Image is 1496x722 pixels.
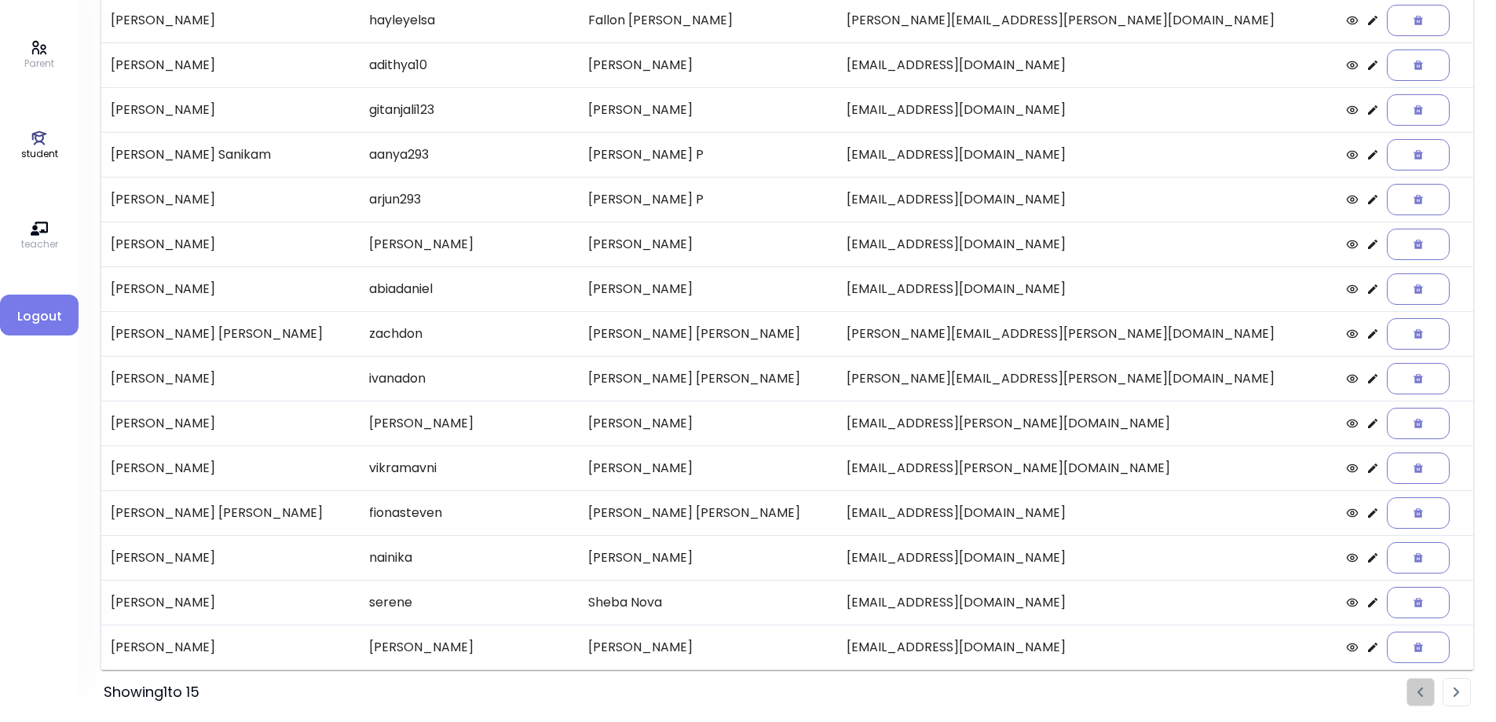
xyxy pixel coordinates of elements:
[360,356,579,401] td: ivanadon
[101,445,360,490] td: [PERSON_NAME]
[579,42,837,87] td: [PERSON_NAME]
[837,311,1337,356] td: [PERSON_NAME][EMAIL_ADDRESS][PERSON_NAME][DOMAIN_NAME]
[579,132,837,177] td: [PERSON_NAME] P
[579,177,837,222] td: [PERSON_NAME] P
[1406,678,1471,706] ul: Pagination
[579,222,837,266] td: [PERSON_NAME]
[360,535,579,580] td: nainika
[360,625,579,670] td: [PERSON_NAME]
[101,87,360,132] td: [PERSON_NAME]
[837,401,1337,445] td: [EMAIL_ADDRESS][PERSON_NAME][DOMAIN_NAME]
[837,535,1337,580] td: [EMAIL_ADDRESS][DOMAIN_NAME]
[104,681,199,703] div: Showing 1 to 15
[101,401,360,445] td: [PERSON_NAME]
[837,625,1337,670] td: [EMAIL_ADDRESS][DOMAIN_NAME]
[101,535,360,580] td: [PERSON_NAME]
[101,266,360,311] td: [PERSON_NAME]
[360,87,579,132] td: gitanjali123
[21,237,58,251] p: teacher
[360,177,579,222] td: arjun293
[360,42,579,87] td: adithya10
[21,130,58,161] a: student
[360,580,579,625] td: serene
[837,266,1337,311] td: [EMAIL_ADDRESS][DOMAIN_NAME]
[360,311,579,356] td: zachdon
[101,580,360,625] td: [PERSON_NAME]
[360,490,579,535] td: fionasteven
[13,307,66,326] span: Logout
[579,266,837,311] td: [PERSON_NAME]
[101,311,360,356] td: [PERSON_NAME] [PERSON_NAME]
[101,42,360,87] td: [PERSON_NAME]
[837,222,1337,266] td: [EMAIL_ADDRESS][DOMAIN_NAME]
[21,147,58,161] p: student
[101,132,360,177] td: [PERSON_NAME] Sanikam
[837,490,1337,535] td: [EMAIL_ADDRESS][DOMAIN_NAME]
[837,42,1337,87] td: [EMAIL_ADDRESS][DOMAIN_NAME]
[360,445,579,490] td: vikramavni
[579,580,837,625] td: Sheba Nova
[579,535,837,580] td: [PERSON_NAME]
[837,445,1337,490] td: [EMAIL_ADDRESS][PERSON_NAME][DOMAIN_NAME]
[1454,687,1460,698] img: rightarrow.svg
[579,445,837,490] td: [PERSON_NAME]
[579,356,837,401] td: [PERSON_NAME] [PERSON_NAME]
[837,132,1337,177] td: [EMAIL_ADDRESS][DOMAIN_NAME]
[101,177,360,222] td: [PERSON_NAME]
[579,87,837,132] td: [PERSON_NAME]
[360,132,579,177] td: aanya293
[579,401,837,445] td: [PERSON_NAME]
[21,220,58,251] a: teacher
[101,356,360,401] td: [PERSON_NAME]
[837,177,1337,222] td: [EMAIL_ADDRESS][DOMAIN_NAME]
[24,39,54,71] a: Parent
[579,311,837,356] td: [PERSON_NAME] [PERSON_NAME]
[24,57,54,71] p: Parent
[837,87,1337,132] td: [EMAIL_ADDRESS][DOMAIN_NAME]
[101,625,360,670] td: [PERSON_NAME]
[579,490,837,535] td: [PERSON_NAME] [PERSON_NAME]
[837,356,1337,401] td: [PERSON_NAME][EMAIL_ADDRESS][PERSON_NAME][DOMAIN_NAME]
[360,266,579,311] td: abiadaniel
[101,490,360,535] td: [PERSON_NAME] [PERSON_NAME]
[579,625,837,670] td: [PERSON_NAME]
[101,222,360,266] td: [PERSON_NAME]
[837,580,1337,625] td: [EMAIL_ADDRESS][DOMAIN_NAME]
[360,222,579,266] td: [PERSON_NAME]
[360,401,579,445] td: [PERSON_NAME]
